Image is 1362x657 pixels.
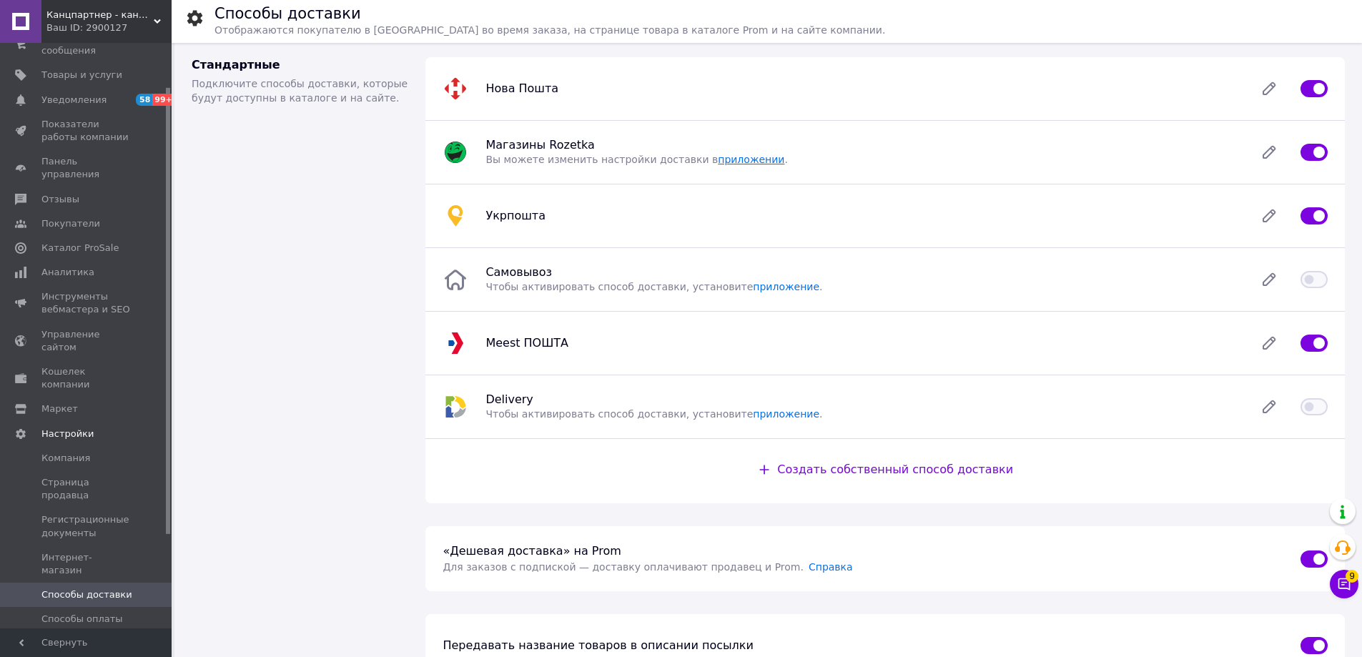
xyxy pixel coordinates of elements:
h1: Способы доставки [214,5,361,22]
span: Страница продавца [41,476,132,502]
span: Чтобы активировать способ доставки, установите . [485,281,822,292]
span: Способы оплаты [41,613,123,626]
span: Стандартные [192,58,280,71]
span: Вы можете изменить настройки доставки в . [485,154,788,165]
span: «Дешевая доставка» на Prom [443,544,621,558]
span: Отображаются покупателю в [GEOGRAPHIC_DATA] во время заказа, на странице товара в каталоге Prom и... [214,24,885,36]
span: Delivery [485,392,533,406]
span: Каталог ProSale [41,242,119,255]
span: Заказы и сообщения [41,31,132,57]
span: Панель управления [41,155,132,181]
span: 9 [1346,570,1358,583]
span: Маркет [41,402,78,415]
span: Инструменты вебмастера и SEO [41,290,132,316]
span: Настройки [41,428,94,440]
span: Магазины Rozetka [485,138,594,152]
span: Чтобы активировать способ доставки, установите . [485,408,822,420]
span: Создать собственный способ доставки [777,463,1013,476]
span: Подключите способы доставки, которые будут доступны в каталоге и на сайте. [192,78,408,104]
span: Компания [41,452,90,465]
div: Ваш ID: 2900127 [46,21,172,34]
span: Аналитика [41,266,94,279]
span: Покупатели [41,217,100,230]
span: Интернет-магазин [41,551,132,577]
span: Кошелек компании [41,365,132,391]
span: 99+ [152,94,176,106]
span: 58 [136,94,152,106]
span: Meest ПОШТА [485,336,568,350]
button: Чат с покупателем9 [1330,570,1358,598]
a: Справка [809,561,853,573]
span: Нова Пошта [485,81,558,95]
span: Товары и услуги [41,69,122,81]
span: Для заказов с подпиской — доставку оплачивают продавец и Prom . [443,561,804,573]
span: Регистрационные документы [41,513,132,539]
span: Управление сайтом [41,328,132,354]
a: приложении [718,154,784,165]
span: Показатели работы компании [41,118,132,144]
span: Самовывоз [485,265,552,279]
span: Укрпошта [485,209,546,222]
span: Передавать название товаров в описании посылки [443,638,754,652]
span: Уведомления [41,94,107,107]
span: Отзывы [41,193,79,206]
a: приложение [753,281,819,292]
a: приложение [753,408,819,420]
span: Канцпартнер - канцтовары, игрушки и детская книга [46,9,154,21]
span: Способы доставки [41,588,132,601]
